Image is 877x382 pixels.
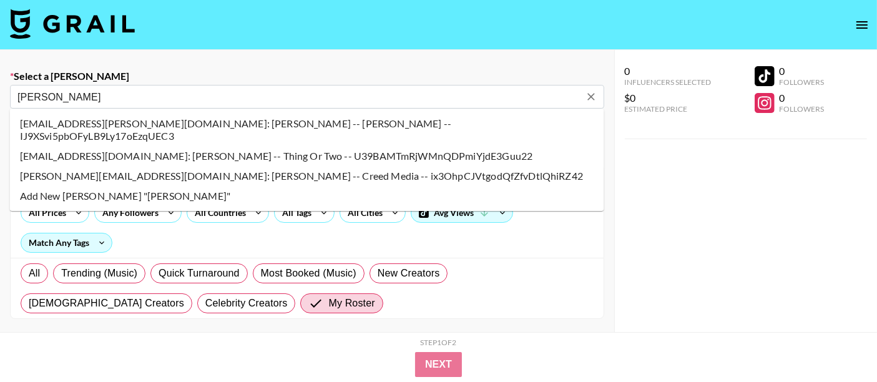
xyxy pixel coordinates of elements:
div: Followers [780,104,825,114]
button: Next [415,352,462,377]
div: Any Followers [95,203,161,222]
div: Avg Views [411,203,512,222]
span: My Roster [328,296,375,311]
div: Followers [780,77,825,87]
div: Estimated Price [625,104,712,114]
span: All [29,266,40,281]
div: Step 1 of 2 [421,338,457,347]
li: [EMAIL_ADDRESS][DOMAIN_NAME]: [PERSON_NAME] -- Thing Or Two -- U39BAMTmRjWMnQDPmiYjdE3Guu22 [10,146,604,166]
span: Trending (Music) [61,266,137,281]
li: Add New [PERSON_NAME] "[PERSON_NAME]" [10,186,604,206]
span: Quick Turnaround [159,266,240,281]
span: Celebrity Creators [205,296,288,311]
label: Select a [PERSON_NAME] [10,70,604,82]
div: All Cities [340,203,385,222]
div: $0 [625,92,712,104]
span: [DEMOGRAPHIC_DATA] Creators [29,296,184,311]
button: open drawer [850,12,875,37]
div: All Prices [21,203,69,222]
div: 0 [780,92,825,104]
img: Grail Talent [10,9,135,39]
div: All Countries [187,203,248,222]
li: [EMAIL_ADDRESS][PERSON_NAME][DOMAIN_NAME]: [PERSON_NAME] -- [PERSON_NAME] -- IJ9XSvi5pbOFyLB9Ly17... [10,114,604,146]
button: Clear [582,88,600,105]
div: 0 [780,65,825,77]
span: Most Booked (Music) [261,266,356,281]
div: 0 [625,65,712,77]
div: Match Any Tags [21,233,112,252]
li: [PERSON_NAME][EMAIL_ADDRESS][DOMAIN_NAME]: [PERSON_NAME] -- Creed Media -- ix3OhpCJVtgodQfZfvDtlQ... [10,166,604,186]
span: New Creators [378,266,440,281]
div: All Tags [275,203,314,222]
div: Influencers Selected [625,77,712,87]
